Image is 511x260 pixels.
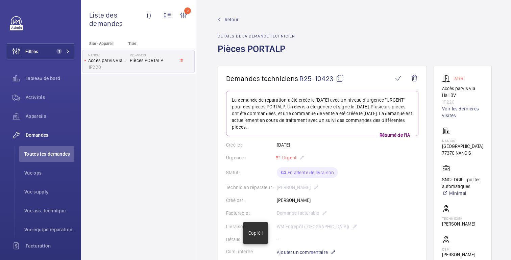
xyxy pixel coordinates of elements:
font: Demandes techniciens [226,74,298,83]
font: Vue ops [24,170,42,176]
a: Voir les dernières visites [442,105,483,119]
font: Résumé de l'IA [380,132,410,138]
font: Détails de la demande technicien [218,34,295,38]
font: [PERSON_NAME] [442,252,475,257]
font: Technicien [442,216,463,220]
font: [PERSON_NAME] [442,221,475,227]
font: Accès parvis via Hall BV [442,86,475,98]
font: 77370 NANGIS [442,150,471,156]
button: Filtres1 [7,43,74,59]
font: Retour [225,17,239,22]
font: Appareils [26,113,46,119]
font: 1 [58,49,60,54]
font: Activités [26,95,45,100]
font: () [147,11,151,19]
font: Facturation [26,243,51,249]
font: Titre [128,41,136,46]
font: Tableau de bord [26,76,60,81]
font: 1P220 [442,99,455,105]
a: Minimal [442,190,483,197]
font: Pièces PORTALP [130,58,164,63]
font: Minimal [449,190,466,196]
font: La demande de réparation a été créée le [DATE] avec un niveau d'urgence "URGENT" pour des pièces ... [232,97,412,130]
font: Site - Appareil [89,41,114,46]
font: Copié ! [248,230,263,236]
font: [GEOGRAPHIC_DATA] [442,144,483,149]
font: NANGIS [88,53,100,57]
font: Vue ass. technique [24,208,66,213]
font: R25-10423 [299,74,333,83]
font: Vue supply [24,189,49,194]
font: CSM [442,247,450,251]
font: Ajouter un commentaire [277,250,328,255]
img: automatic_door.svg [442,74,453,82]
font: Toutes les demandes [24,151,70,157]
font: Pièces PORTALP [218,43,285,54]
font: Filtres [25,49,38,54]
font: Voir les dernières visites [442,106,479,118]
font: SNCF DGIF - portes automatiques [442,177,481,189]
font: Arrêté [455,76,463,80]
font: NANGIS [442,139,456,143]
font: R25-10423 [130,53,146,57]
font: Liste des demandes [89,11,123,28]
font: 1P220 [88,64,101,70]
font: Vue équipe réparation. [24,227,74,232]
font: Accès parvis via Hall BV [88,58,138,63]
font: Demandes [26,132,49,138]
